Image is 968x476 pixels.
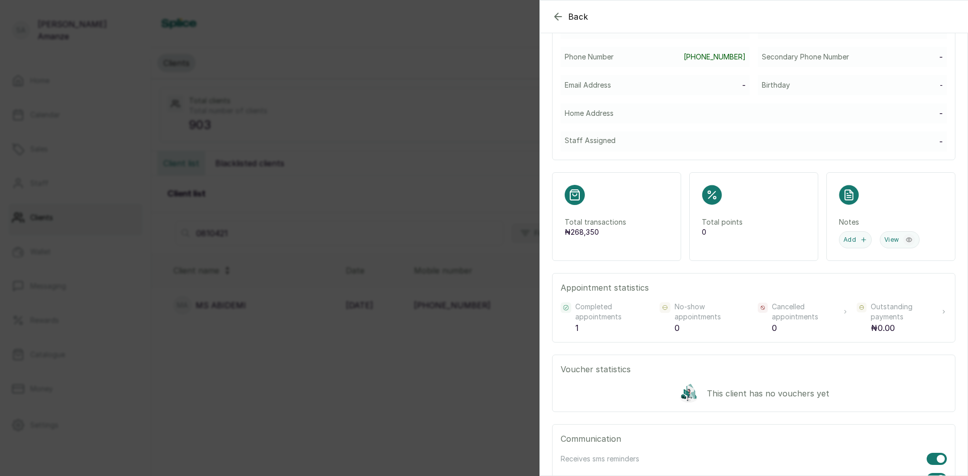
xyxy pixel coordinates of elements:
[880,231,920,248] button: View
[565,108,614,118] p: Home Address
[575,302,651,322] p: Completed appointments
[684,52,746,62] a: [PHONE_NUMBER]
[839,217,943,227] p: Notes
[552,11,588,23] button: Back
[939,51,943,63] p: -
[742,79,746,91] p: -
[565,217,669,227] p: Total transactions
[561,282,947,294] p: Appointment statistics
[565,80,611,90] p: Email Address
[675,322,750,334] p: 0
[871,302,937,322] span: Outstanding payments
[939,107,943,119] p: -
[839,231,872,248] button: Add
[940,80,943,90] p: -
[772,302,838,322] span: Cancelled appointments
[939,135,943,148] p: -
[565,135,616,146] p: Staff Assigned
[568,11,588,23] span: Back
[762,80,790,90] p: Birthday
[758,302,849,334] div: Cancelled appointments 0
[702,217,806,227] p: Total points
[762,52,849,62] p: Secondary Phone Number
[561,433,621,445] p: Communication
[675,302,750,322] p: No-show appointments
[575,322,651,334] p: 1
[565,227,669,237] p: ₦
[772,322,849,334] p: 0
[871,322,947,334] p: ₦0.00
[707,387,829,399] p: This client has no vouchers yet
[565,52,614,62] p: Phone Number
[702,228,706,236] span: 0
[561,454,639,464] p: Receives sms reminders
[571,228,599,236] span: 268,350
[561,363,947,375] p: Voucher statistics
